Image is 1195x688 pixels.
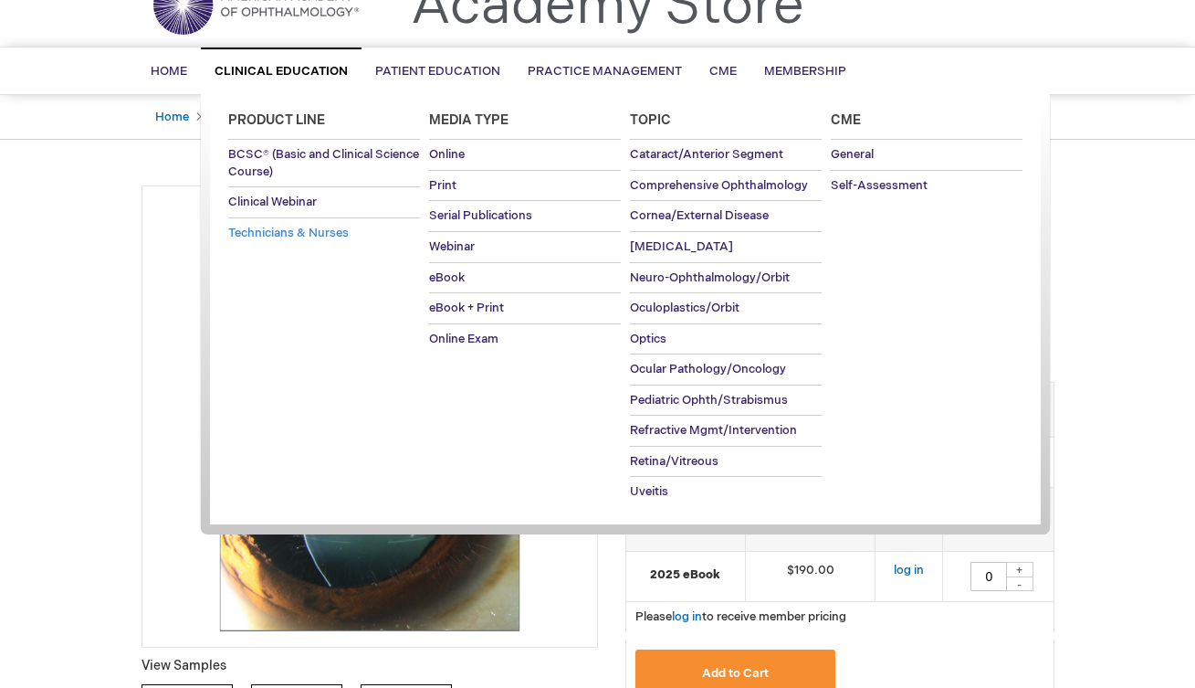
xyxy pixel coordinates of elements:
[152,196,588,632] img: Basic and Clinical Science Course, Section 02: Fundamentals and Principles of Ophthalmology
[429,208,532,223] span: Serial Publications
[745,551,875,601] td: $190.00
[215,64,348,79] span: Clinical Education
[429,147,465,162] span: Online
[228,112,325,128] span: Product Line
[630,147,783,162] span: Cataract/Anterior Segment
[375,64,500,79] span: Patient Education
[429,178,456,193] span: Print
[672,609,702,624] a: log in
[228,195,317,209] span: Clinical Webinar
[702,666,769,681] span: Add to Cart
[630,484,668,499] span: Uveitis
[528,64,682,79] span: Practice Management
[630,454,718,469] span: Retina/Vitreous
[429,239,475,254] span: Webinar
[630,393,788,408] span: Pediatric Ophth/Strabismus
[630,239,733,254] span: [MEDICAL_DATA]
[228,147,419,179] span: BCSC® (Basic and Clinical Science Course)
[630,208,769,223] span: Cornea/External Disease
[1006,577,1033,591] div: -
[155,110,189,124] a: Home
[630,362,786,376] span: Ocular Pathology/Oncology
[630,270,790,285] span: Neuro-Ophthalmology/Orbit
[709,64,737,79] span: CME
[831,112,861,128] span: Cme
[630,112,671,128] span: Topic
[1006,562,1033,577] div: +
[630,423,797,438] span: Refractive Mgmt/Intervention
[142,657,598,675] p: View Samples
[630,332,666,346] span: Optics
[630,301,739,315] span: Oculoplastics/Orbit
[429,332,498,346] span: Online Exam
[635,609,846,624] span: Please to receive member pricing
[831,147,874,162] span: General
[429,301,504,315] span: eBook + Print
[635,566,736,584] strong: 2025 eBook
[429,112,508,128] span: Media Type
[764,64,846,79] span: Membership
[151,64,187,79] span: Home
[970,562,1007,591] input: Qty
[429,270,465,285] span: eBook
[228,226,349,240] span: Technicians & Nurses
[894,563,924,577] a: log in
[630,178,808,193] span: Comprehensive Ophthalmology
[831,178,928,193] span: Self-Assessment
